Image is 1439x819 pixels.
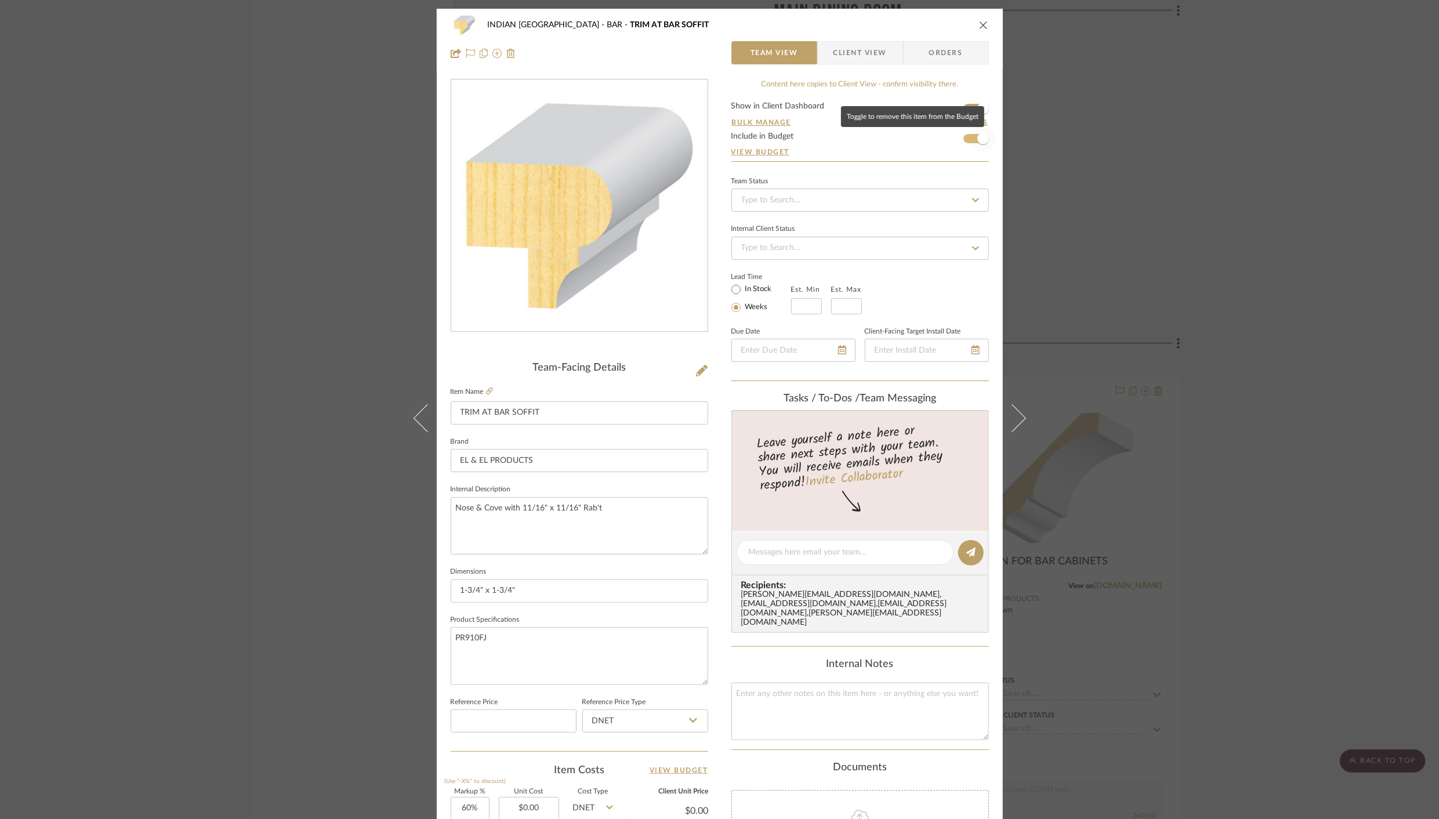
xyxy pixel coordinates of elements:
span: Orders [916,41,976,64]
div: Team Status [731,179,769,184]
button: Bulk Manage [731,117,792,128]
div: 0 [451,80,708,332]
label: Unit Cost [499,789,559,795]
input: Type to Search… [731,237,989,260]
button: close [978,20,989,30]
div: Internal Notes [731,658,989,671]
span: Client View [833,41,887,64]
label: Dimensions [451,569,487,575]
label: Item Name [451,387,493,397]
div: team Messaging [731,393,989,405]
div: [PERSON_NAME][EMAIL_ADDRESS][DOMAIN_NAME] , [EMAIL_ADDRESS][DOMAIN_NAME] , [EMAIL_ADDRESS][DOMAIN... [741,590,984,628]
img: 7cf2e1b0-dd3f-4ca7-a852-868ea34581d0_436x436.jpg [454,80,705,332]
a: View Budget [731,147,989,157]
span: Team View [751,41,798,64]
label: Internal Description [451,487,511,492]
label: Client-Facing Target Install Date [865,329,961,335]
input: Enter Brand [451,449,708,472]
input: Enter Item Name [451,401,708,425]
label: Markup % [451,789,490,795]
label: Est. Max [831,285,862,293]
span: BAR [607,21,630,29]
div: Leave yourself a note here or share next steps with your team. You will receive emails when they ... [730,418,990,496]
label: Lead Time [731,271,791,282]
input: Enter Due Date [731,339,856,362]
span: Recipients: [741,580,984,590]
label: Brand [451,439,469,445]
input: Enter Install Date [865,339,989,362]
img: 7cf2e1b0-dd3f-4ca7-a852-868ea34581d0_48x40.jpg [451,13,479,37]
div: Documents [731,762,989,774]
label: Est. Min [791,285,821,293]
label: Product Specifications [451,617,520,623]
span: TRIM AT BAR SOFFIT [630,21,709,29]
span: Tasks / To-Dos / [784,393,860,404]
label: In Stock [743,284,772,295]
mat-radio-group: Select item type [731,282,791,314]
a: Invite Collaborator [804,464,903,493]
button: Dashboard Settings [893,117,989,128]
input: Type to Search… [731,189,989,212]
div: Team-Facing Details [451,362,708,375]
label: Due Date [731,329,760,335]
input: Enter the dimensions of this item [451,579,708,603]
a: View Budget [650,763,708,777]
label: Client Unit Price [627,789,709,795]
span: INDIAN [GEOGRAPHIC_DATA] [488,21,607,29]
div: Internal Client Status [731,226,795,232]
img: Remove from project [506,49,516,58]
label: Reference Price [451,700,498,705]
label: Weeks [743,302,768,313]
label: Reference Price Type [582,700,646,705]
label: Cost Type [568,789,618,795]
div: Content here copies to Client View - confirm visibility there. [731,79,989,90]
div: Item Costs [451,763,708,777]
